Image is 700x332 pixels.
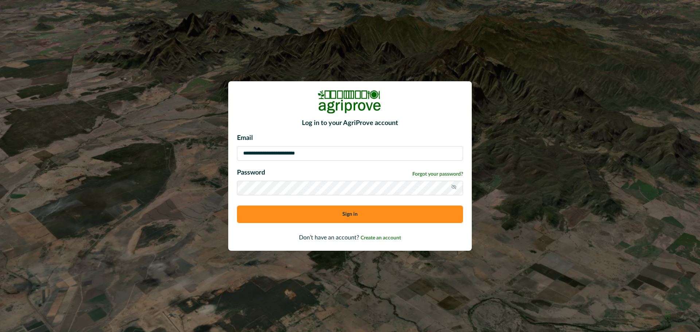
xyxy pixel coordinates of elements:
[666,304,670,326] div: Drag
[237,168,265,178] p: Password
[317,90,383,114] img: Logo Image
[412,171,463,178] a: Forgot your password?
[361,235,401,241] a: Create an account
[664,297,700,332] iframe: Chat Widget
[237,206,463,223] button: Sign in
[237,120,463,128] h2: Log in to your AgriProve account
[237,233,463,242] p: Don’t have an account?
[237,133,463,143] p: Email
[361,235,401,241] span: Create an account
